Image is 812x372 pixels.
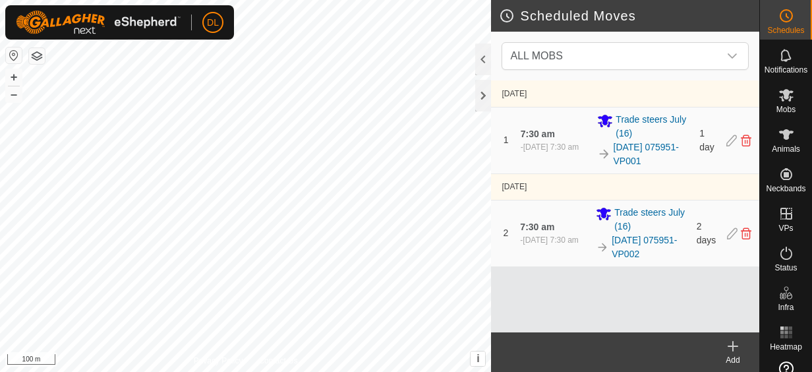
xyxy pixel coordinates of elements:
[29,48,45,64] button: Map Layers
[766,185,805,193] span: Neckbands
[471,352,485,366] button: i
[505,43,719,69] span: ALL MOBS
[477,353,479,364] span: i
[6,86,22,102] button: –
[767,26,804,34] span: Schedules
[16,11,181,34] img: Gallagher Logo
[776,106,796,113] span: Mobs
[707,354,759,366] div: Add
[697,221,716,245] span: 2 days
[699,128,714,152] span: 1 day
[614,206,688,233] span: Trade steers July (16)
[614,140,692,168] a: [DATE] 075951-VP001
[502,182,527,191] span: [DATE]
[194,355,243,367] a: Privacy Policy
[520,222,554,232] span: 7:30 am
[207,16,219,30] span: DL
[510,50,562,61] span: ALL MOBS
[719,43,745,69] div: dropdown trigger
[778,224,793,232] span: VPs
[6,69,22,85] button: +
[504,135,509,145] span: 1
[499,8,759,24] h2: Scheduled Moves
[521,129,555,139] span: 7:30 am
[523,235,578,245] span: [DATE] 7:30 am
[612,233,688,261] a: [DATE] 075951-VP002
[258,355,297,367] a: Contact Us
[523,142,579,152] span: [DATE] 7:30 am
[616,113,691,140] span: Trade steers July (16)
[772,145,800,153] span: Animals
[502,89,527,98] span: [DATE]
[596,241,609,254] img: To
[504,228,509,238] span: 2
[521,141,579,153] div: -
[520,234,578,246] div: -
[6,47,22,63] button: Reset Map
[774,264,797,272] span: Status
[770,343,802,351] span: Heatmap
[765,66,807,74] span: Notifications
[778,303,794,311] span: Infra
[597,147,610,160] img: To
